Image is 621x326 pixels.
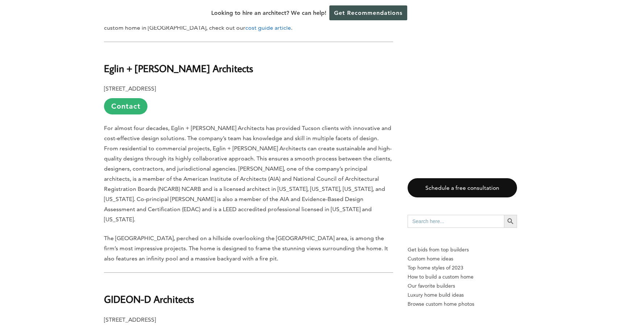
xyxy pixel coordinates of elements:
[408,272,517,281] a: How to build a custom home
[408,215,504,228] input: Search here...
[408,254,517,263] a: Custom home ideas
[104,125,392,223] span: For almost four decades, Eglin + [PERSON_NAME] Architects has provided Tucson clients with innova...
[104,316,156,323] b: [STREET_ADDRESS]
[104,62,253,75] b: Eglin + [PERSON_NAME] Architects
[245,24,291,31] a: cost guide article
[408,291,517,300] a: Luxury home build ideas
[408,178,517,197] a: Schedule a free consultation
[482,274,612,317] iframe: Drift Widget Chat Controller
[507,217,514,225] svg: Search
[408,300,517,309] a: Browse custom home photos
[104,98,147,114] a: Contact
[408,281,517,291] a: Our favorite builders
[104,293,194,305] b: GIDEON-D Architects
[408,263,517,272] a: Top home styles of 2023
[329,5,407,20] a: Get Recommendations
[104,235,388,262] span: The [GEOGRAPHIC_DATA], perched on a hillside overlooking the [GEOGRAPHIC_DATA] area, is among the...
[104,85,156,92] b: [STREET_ADDRESS]
[408,245,517,254] p: Get bids from top builders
